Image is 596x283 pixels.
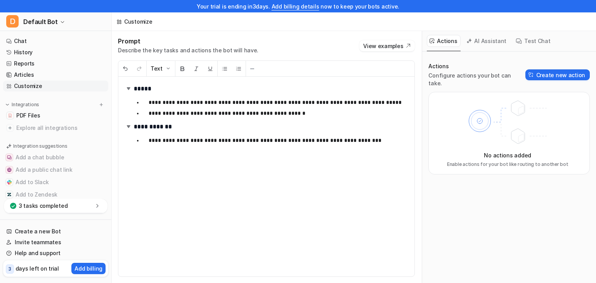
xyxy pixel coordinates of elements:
[175,61,189,76] button: Bold
[218,61,232,76] button: Unordered List
[19,202,68,210] p: 3 tasks completed
[3,248,108,259] a: Help and support
[6,15,19,28] span: D
[23,16,58,27] span: Default Bot
[3,47,108,58] a: History
[147,61,175,76] button: Text
[3,151,108,164] button: Add a chat bubbleAdd a chat bubble
[122,66,128,72] img: Undo
[513,35,554,47] button: Test Chat
[7,192,12,197] img: Add to Zendesk
[3,226,108,237] a: Create a new Bot
[165,66,171,72] img: Dropdown Down Arrow
[118,47,258,54] p: Describe the key tasks and actions the bot will have.
[236,66,242,72] img: Ordered List
[232,61,246,76] button: Ordered List
[207,66,213,72] img: Underline
[124,17,152,26] div: Customize
[189,61,203,76] button: Italic
[428,62,525,70] p: Actions
[99,102,104,107] img: menu_add.svg
[359,40,415,51] button: View examples
[428,72,525,87] p: Configure actions your bot can take.
[525,69,590,80] button: Create new action
[74,264,102,273] p: Add billing
[7,167,12,172] img: Add a public chat link
[12,102,39,108] p: Integrations
[484,151,531,159] p: No actions added
[136,66,142,72] img: Redo
[3,176,108,188] button: Add to SlackAdd to Slack
[3,101,42,109] button: Integrations
[125,123,132,130] img: expand-arrow.svg
[464,35,510,47] button: AI Assistant
[3,164,108,176] button: Add a public chat linkAdd a public chat link
[427,35,461,47] button: Actions
[125,85,132,92] img: expand-arrow.svg
[246,61,258,76] button: ─
[528,72,534,78] img: Create action
[3,110,108,121] a: PDF FilesPDF Files
[13,143,67,150] p: Integration suggestions
[9,266,11,273] p: 3
[118,37,258,45] h1: Prompt
[7,155,12,160] img: Add a chat bubble
[132,61,146,76] button: Redo
[3,81,108,91] a: Customize
[118,61,132,76] button: Undo
[6,124,14,132] img: explore all integrations
[3,188,108,201] button: Add to ZendeskAdd to Zendesk
[5,102,10,107] img: expand menu
[8,113,12,118] img: PDF Files
[3,123,108,133] a: Explore all integrations
[447,161,568,168] p: Enable actions for your bot like routing to another bot
[272,3,319,10] a: Add billing details
[3,36,108,47] a: Chat
[16,264,59,273] p: days left on trial
[16,122,105,134] span: Explore all integrations
[203,61,217,76] button: Underline
[3,237,108,248] a: Invite teammates
[3,58,108,69] a: Reports
[179,66,185,72] img: Bold
[3,69,108,80] a: Articles
[16,112,40,119] span: PDF Files
[71,263,106,274] button: Add billing
[193,66,199,72] img: Italic
[222,66,228,72] img: Unordered List
[7,180,12,185] img: Add to Slack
